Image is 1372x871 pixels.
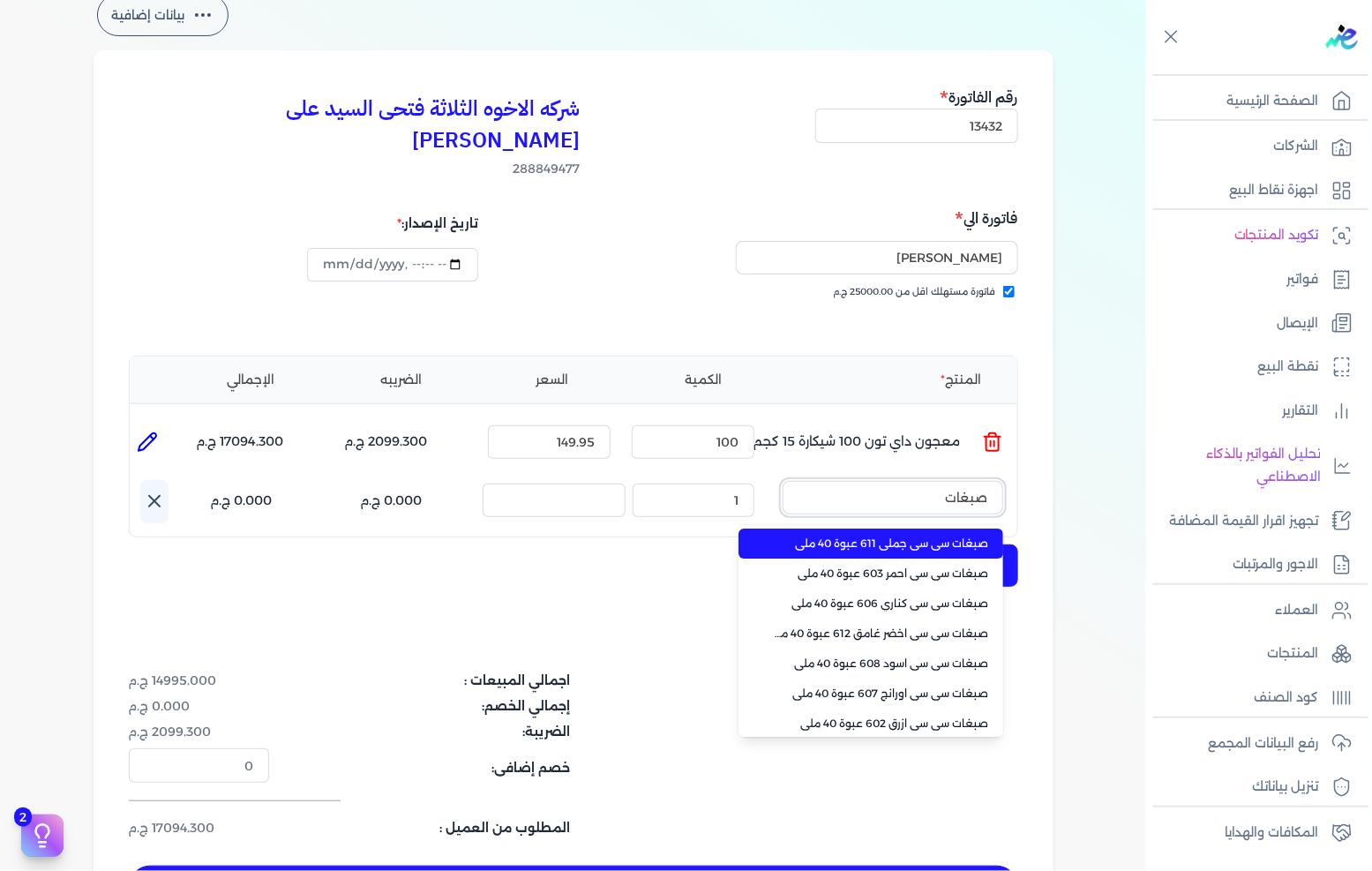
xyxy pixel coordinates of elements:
[1146,349,1361,386] a: نقطة البيع
[1146,503,1361,540] a: تجهيز اقرار القيمة المضافة
[1258,356,1319,379] p: نقطة البيع
[1274,135,1319,158] p: الشركات
[1146,592,1361,629] a: العملاء
[129,160,581,178] span: 288849477
[1146,393,1361,430] a: التقارير
[1169,510,1319,533] p: تجهيز اقرار القيمة المضافة
[1229,179,1319,202] p: اجهزة نقاط البيع
[345,431,428,454] p: 2099.300 ج.م
[1225,822,1319,845] p: المكافات والهدايا
[1233,553,1319,576] p: الاجور والمرتبات
[1234,224,1319,247] p: تكويد المنتجات
[783,371,1003,389] li: المنتج
[774,536,989,552] span: صبغات سي سي جملي 611 عبوة 40 ملي
[481,371,625,389] li: السعر
[129,672,269,690] dd: 14995.000 ج.م
[1146,680,1361,717] a: كود الصنف
[1146,635,1361,672] a: المنتجات
[1276,599,1319,622] p: العملاء
[280,748,571,782] dt: خصم إضافى:
[1268,642,1319,665] p: المنتجات
[774,626,989,642] span: صبغات سي سي اخضر غامق 612 عبوة 40 ملي
[1146,546,1361,583] a: الاجور والمرتبات
[1146,172,1361,209] a: اجهزة نقاط البيع
[197,431,284,454] p: 17094.300 ج.م
[1326,25,1358,49] img: logo
[1155,443,1321,488] p: تحليل الفواتير بالذكاء الاصطناعي
[21,815,64,857] button: 2
[1253,776,1319,799] p: تنزيل بياناتك
[774,596,989,612] span: صبغات سي سي كناري 606 عبوة 40 ملي
[754,418,961,466] p: معجون داي تون 100 شيكارة 15 كجم
[579,206,1018,229] h5: فاتورة الي
[774,566,989,582] span: صبغات سي سي احمر 603 عبوة 40 ملي
[1003,286,1015,297] input: فاتورة مستهلك اقل من 25000.00 ج.م
[129,93,581,156] h3: شركه الاخوه الثلاثة فتحى السيد على [PERSON_NAME]
[774,656,989,672] span: صبغات سي سي اسود 608 عبوة 40 ملي
[14,807,32,827] span: 2
[1146,815,1361,852] a: المكافات والهدايا
[1146,305,1361,342] a: الإيصال
[179,371,323,389] li: الإجمالي
[632,371,776,389] li: الكمية
[211,490,273,513] p: 0.000 ج.م
[129,697,269,716] dd: 0.000 ج.م
[774,686,989,702] span: صبغات سي سي اورانج 607 عبوة 40 ملي
[834,285,996,299] span: فاتورة مستهلك اقل من 25000.00 ج.م
[280,819,571,837] dt: المطلوب من العميل :
[280,723,571,741] dt: الضريبة:
[815,109,1018,142] input: رقم الفاتورة
[736,241,1018,274] input: إسم المستهلك
[1287,268,1319,291] p: فواتير
[774,716,989,732] span: صبغات سي سي ازرق 602 عبوة 40 ملي
[1283,400,1319,423] p: التقارير
[129,819,269,837] dd: 17094.300 ج.م
[1146,725,1361,762] a: رفع البيانات المجمع
[1208,732,1319,755] p: رفع البيانات المجمع
[307,206,478,240] div: تاريخ الإصدار:
[738,525,1003,737] ul: إسم المنتج
[1226,90,1319,113] p: الصفحة الرئيسية
[1146,261,1361,298] a: فواتير
[1146,128,1361,165] a: الشركات
[783,481,1003,514] input: إسم المنتج
[361,490,423,513] p: 0.000 ج.م
[1146,769,1361,806] a: تنزيل بياناتك
[1146,83,1361,120] a: الصفحة الرئيسية
[1146,217,1361,254] a: تكويد المنتجات
[280,697,571,716] dt: إجمالي الخصم:
[1255,687,1319,710] p: كود الصنف
[1278,312,1319,335] p: الإيصال
[815,86,1018,109] h5: رقم الفاتورة
[129,723,269,741] dd: 2099.300 ج.م
[280,672,571,690] dt: اجمالي المبيعات :
[1146,436,1361,495] a: تحليل الفواتير بالذكاء الاصطناعي
[783,481,1003,522] button: إسم المنتج
[330,371,474,389] li: الضريبه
